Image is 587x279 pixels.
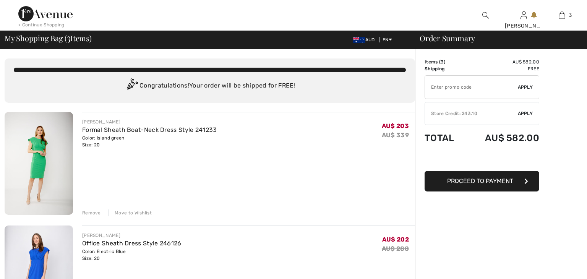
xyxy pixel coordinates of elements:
td: Total [425,125,465,151]
div: Remove [82,209,101,216]
span: My Shopping Bag ( Items) [5,34,92,42]
span: 3 [67,32,70,42]
td: Items ( ) [425,58,465,65]
span: AU$ 203 [382,122,409,130]
span: Apply [518,84,533,91]
iframe: PayPal [425,151,539,168]
div: Store Credit: 243.10 [425,110,518,117]
a: Sign In [521,11,527,19]
div: [PERSON_NAME] [82,232,182,239]
div: [PERSON_NAME] [82,118,217,125]
img: My Bag [559,11,565,20]
button: Proceed to Payment [425,171,539,191]
img: My Info [521,11,527,20]
div: < Continue Shopping [18,21,65,28]
s: AU$ 339 [382,131,409,139]
td: Shipping [425,65,465,72]
a: Office Sheath Dress Style 246126 [82,240,182,247]
span: Proceed to Payment [447,177,513,185]
s: AU$ 288 [382,245,409,252]
span: 3 [569,12,572,19]
div: [PERSON_NAME] [505,22,542,30]
span: EN [383,37,392,42]
img: search the website [482,11,489,20]
td: AU$ 582.00 [465,58,539,65]
a: 3 [543,11,581,20]
span: AUD [353,37,378,42]
div: Color: Island green Size: 20 [82,135,217,148]
img: 1ère Avenue [18,6,73,21]
td: AU$ 582.00 [465,125,539,151]
img: Formal Sheath Boat-Neck Dress Style 241233 [5,112,73,215]
div: Order Summary [410,34,582,42]
td: Free [465,65,539,72]
div: Congratulations! Your order will be shipped for FREE! [14,78,406,94]
span: 3 [441,59,444,65]
div: Color: Electric Blue Size: 20 [82,248,182,262]
img: Australian Dollar [353,37,365,43]
div: Move to Wishlist [108,209,152,216]
img: Congratulation2.svg [124,78,139,94]
a: Formal Sheath Boat-Neck Dress Style 241233 [82,126,217,133]
input: Promo code [425,76,518,99]
span: AU$ 202 [382,236,409,243]
span: Apply [518,110,533,117]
